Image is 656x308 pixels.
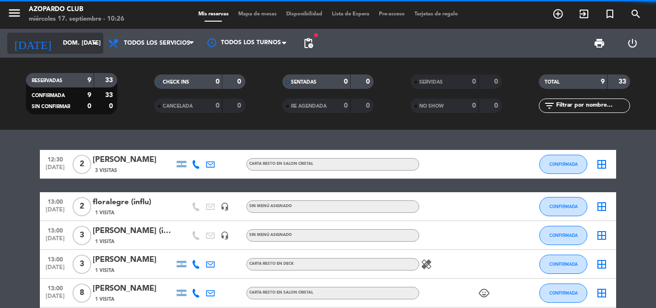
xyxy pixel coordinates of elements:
[163,80,189,85] span: CHECK INS
[43,282,67,293] span: 13:00
[604,8,616,20] i: turned_in_not
[494,102,500,109] strong: 0
[95,238,114,246] span: 1 Visita
[596,159,607,170] i: border_all
[472,102,476,109] strong: 0
[549,204,578,209] span: CONFIRMADA
[539,255,587,274] button: CONFIRMADA
[43,253,67,264] span: 13:00
[93,196,174,209] div: floralegre (influ)
[109,103,115,110] strong: 0
[29,14,124,24] div: miércoles 17. septiembre - 10:26
[29,5,124,14] div: Azopardo Club
[95,167,117,174] span: 3 Visitas
[281,12,327,17] span: Disponibilidad
[596,201,607,212] i: border_all
[43,293,67,304] span: [DATE]
[32,104,70,109] span: SIN CONFIRMAR
[237,102,243,109] strong: 0
[95,296,114,303] span: 1 Visita
[366,78,372,85] strong: 0
[549,261,578,267] span: CONFIRMADA
[32,78,62,83] span: RESERVADAS
[93,283,174,295] div: [PERSON_NAME]
[93,154,174,166] div: [PERSON_NAME]
[555,100,630,111] input: Filtrar por nombre...
[87,103,91,110] strong: 0
[249,162,313,166] span: CARTA RESTO EN SALON CRISTAL
[194,12,233,17] span: Mis reservas
[216,78,219,85] strong: 0
[216,102,219,109] strong: 0
[43,235,67,246] span: [DATE]
[549,233,578,238] span: CONFIRMADA
[627,37,638,49] i: power_settings_new
[539,226,587,245] button: CONFIRMADA
[291,104,327,109] span: RE AGENDADA
[43,164,67,175] span: [DATE]
[43,264,67,275] span: [DATE]
[73,155,91,174] span: 2
[344,102,348,109] strong: 0
[630,8,642,20] i: search
[327,12,374,17] span: Lista de Espera
[105,92,115,99] strong: 33
[549,290,578,296] span: CONFIRMADA
[539,283,587,303] button: CONFIRMADA
[249,291,313,295] span: CARTA RESTO EN SALON CRISTAL
[410,12,463,17] span: Tarjetas de regalo
[472,78,476,85] strong: 0
[43,196,67,207] span: 13:00
[344,78,348,85] strong: 0
[366,102,372,109] strong: 0
[7,33,58,54] i: [DATE]
[73,255,91,274] span: 3
[163,104,193,109] span: CANCELADA
[220,231,229,240] i: headset_mic
[544,100,555,111] i: filter_list
[578,8,590,20] i: exit_to_app
[303,37,314,49] span: pending_actions
[619,78,628,85] strong: 33
[549,161,578,167] span: CONFIRMADA
[419,104,444,109] span: NO SHOW
[249,262,294,266] span: CARTA RESTO EN DECK
[105,77,115,84] strong: 33
[43,207,67,218] span: [DATE]
[73,197,91,216] span: 2
[95,267,114,274] span: 1 Visita
[87,92,91,99] strong: 9
[596,230,607,241] i: border_all
[233,12,281,17] span: Mapa de mesas
[220,202,229,211] i: headset_mic
[616,29,649,58] div: LOG OUT
[7,6,22,24] button: menu
[494,78,500,85] strong: 0
[43,153,67,164] span: 12:30
[32,93,65,98] span: CONFIRMADA
[601,78,605,85] strong: 9
[291,80,316,85] span: SENTADAS
[124,40,190,47] span: Todos los servicios
[421,259,432,270] i: healing
[419,80,443,85] span: SERVIDAS
[374,12,410,17] span: Pre-acceso
[89,37,101,49] i: arrow_drop_down
[539,197,587,216] button: CONFIRMADA
[313,32,319,38] span: fiber_manual_record
[552,8,564,20] i: add_circle_outline
[539,155,587,174] button: CONFIRMADA
[249,233,292,237] span: Sin menú asignado
[594,37,605,49] span: print
[73,226,91,245] span: 3
[93,254,174,266] div: [PERSON_NAME]
[237,78,243,85] strong: 0
[249,204,292,208] span: Sin menú asignado
[545,80,559,85] span: TOTAL
[73,283,91,303] span: 8
[478,287,490,299] i: child_care
[43,224,67,235] span: 13:00
[596,259,607,270] i: border_all
[93,225,174,237] div: [PERSON_NAME] (influ)
[87,77,91,84] strong: 9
